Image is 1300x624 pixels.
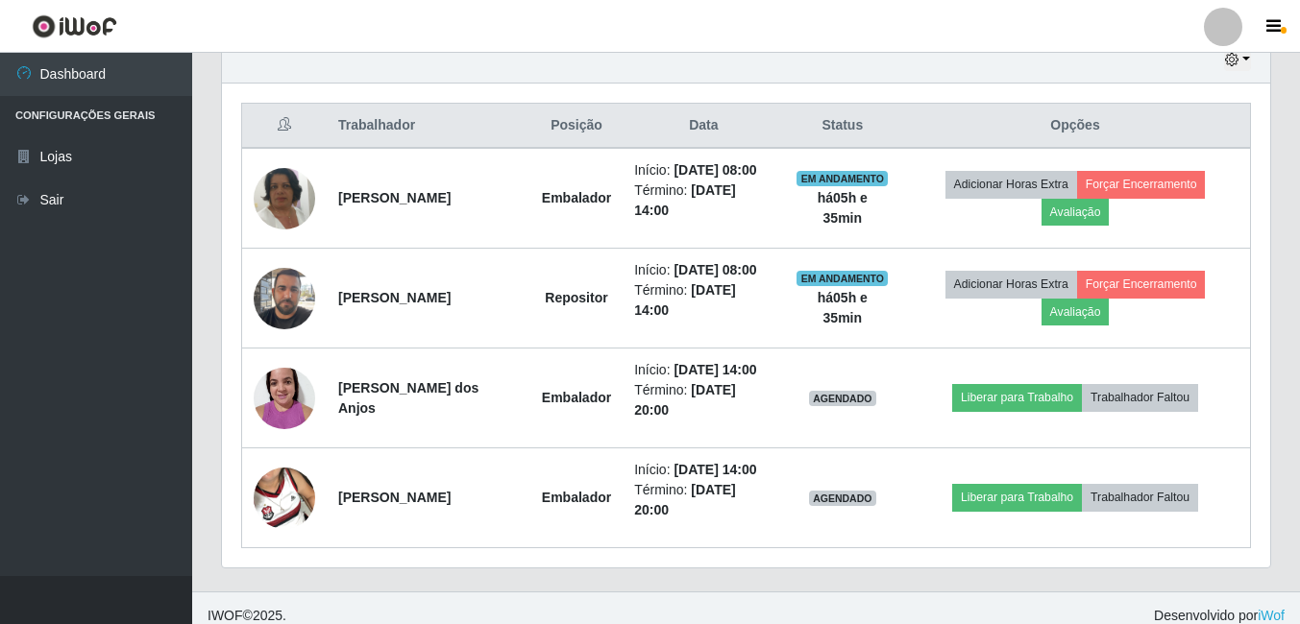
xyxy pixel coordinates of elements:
[818,290,868,325] strong: há 05 h e 35 min
[545,290,607,305] strong: Repositor
[1258,608,1285,623] a: iWof
[952,384,1082,411] button: Liberar para Trabalho
[634,160,773,180] li: Início:
[634,380,773,420] li: Término:
[945,271,1077,298] button: Adicionar Horas Extra
[338,380,478,416] strong: [PERSON_NAME] dos Anjos
[900,104,1250,149] th: Opções
[254,357,315,439] img: 1737249386728.jpeg
[634,280,773,321] li: Término:
[542,390,611,405] strong: Embalador
[674,262,756,277] time: [DATE] 08:00
[634,480,773,520] li: Término:
[818,190,868,226] strong: há 05 h e 35 min
[542,190,611,205] strong: Embalador
[254,257,315,339] img: 1738426207114.jpeg
[785,104,900,149] th: Status
[254,444,315,553] img: 1744230818222.jpeg
[797,171,888,186] span: EM ANDAMENTO
[1082,484,1198,511] button: Trabalhador Faltou
[634,180,773,221] li: Término:
[809,491,876,506] span: AGENDADO
[338,190,451,205] strong: [PERSON_NAME]
[1042,299,1110,325] button: Avaliação
[1077,271,1206,298] button: Forçar Encerramento
[674,162,756,178] time: [DATE] 08:00
[634,260,773,280] li: Início:
[542,490,611,505] strong: Embalador
[634,360,773,380] li: Início:
[327,104,530,149] th: Trabalhador
[634,460,773,480] li: Início:
[797,271,888,286] span: EM ANDAMENTO
[338,290,451,305] strong: [PERSON_NAME]
[809,391,876,406] span: AGENDADO
[254,144,315,253] img: 1676496034794.jpeg
[952,484,1082,511] button: Liberar para Trabalho
[208,608,243,623] span: IWOF
[338,490,451,505] strong: [PERSON_NAME]
[32,14,117,38] img: CoreUI Logo
[1042,199,1110,226] button: Avaliação
[530,104,623,149] th: Posição
[1077,171,1206,198] button: Forçar Encerramento
[1082,384,1198,411] button: Trabalhador Faltou
[674,462,756,477] time: [DATE] 14:00
[674,362,756,377] time: [DATE] 14:00
[945,171,1077,198] button: Adicionar Horas Extra
[623,104,784,149] th: Data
